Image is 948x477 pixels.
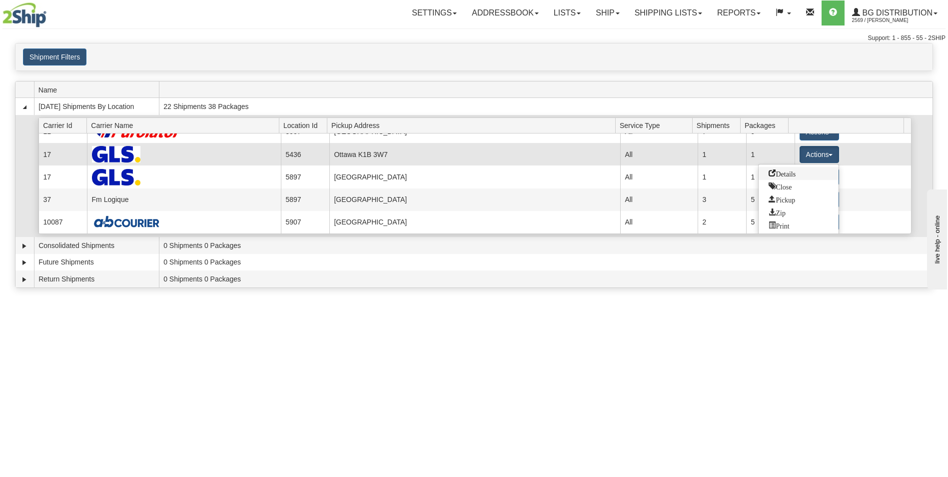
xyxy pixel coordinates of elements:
[159,98,933,115] td: 22 Shipments 38 Packages
[925,187,947,289] iframe: chat widget
[38,165,87,188] td: 17
[769,182,792,189] span: Close
[759,206,839,219] a: Zip and Download All Shipping Documents
[464,0,546,25] a: Addressbook
[698,188,746,211] td: 3
[281,211,329,233] td: 5907
[769,208,785,215] span: Zip
[800,146,840,163] button: Actions
[546,0,588,25] a: Lists
[746,188,795,211] td: 5
[759,219,839,232] a: Print or Download All Shipping Documents in one file
[759,167,839,180] a: Go to Details view
[698,165,746,188] td: 1
[620,165,698,188] td: All
[281,165,329,188] td: 5897
[34,98,159,115] td: [DATE] Shipments By Location
[620,211,698,233] td: All
[745,117,789,133] span: Packages
[329,165,620,188] td: [GEOGRAPHIC_DATA]
[2,34,946,42] div: Support: 1 - 855 - 55 - 2SHIP
[746,211,795,233] td: 5
[860,8,933,17] span: BG Distribution
[92,169,141,185] img: GLS Canada
[34,237,159,254] td: Consolidated Shipments
[34,270,159,287] td: Return Shipments
[620,188,698,211] td: All
[852,15,927,25] span: 2569 / [PERSON_NAME]
[38,188,87,211] td: 37
[92,214,162,230] img: A&B Courier
[845,0,945,25] a: BG Distribution 2569 / [PERSON_NAME]
[746,165,795,188] td: 1
[759,180,839,193] a: Close this group
[769,195,795,202] span: Pickup
[620,143,698,165] td: All
[283,117,327,133] span: Location Id
[87,188,281,211] td: Fm Logique
[34,254,159,271] td: Future Shipments
[7,8,92,16] div: live help - online
[281,188,329,211] td: 5897
[759,193,839,206] a: Request a carrier pickup
[331,117,615,133] span: Pickup Address
[159,270,933,287] td: 0 Shipments 0 Packages
[769,169,796,176] span: Details
[23,48,86,65] button: Shipment Filters
[329,211,620,233] td: [GEOGRAPHIC_DATA]
[43,117,87,133] span: Carrier Id
[38,211,87,233] td: 10087
[281,143,329,165] td: 5436
[746,143,795,165] td: 1
[698,211,746,233] td: 2
[627,0,710,25] a: Shipping lists
[19,241,29,251] a: Expand
[159,254,933,271] td: 0 Shipments 0 Packages
[404,0,464,25] a: Settings
[2,2,46,27] img: logo2569.jpg
[710,0,768,25] a: Reports
[91,117,279,133] span: Carrier Name
[19,257,29,267] a: Expand
[38,82,159,97] span: Name
[159,237,933,254] td: 0 Shipments 0 Packages
[769,221,789,228] span: Print
[620,117,692,133] span: Service Type
[92,146,141,162] img: GLS Canada
[329,188,620,211] td: [GEOGRAPHIC_DATA]
[697,117,741,133] span: Shipments
[329,143,620,165] td: Ottawa K1B 3W7
[19,102,29,112] a: Collapse
[588,0,627,25] a: Ship
[698,143,746,165] td: 1
[19,274,29,284] a: Expand
[38,143,87,165] td: 17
